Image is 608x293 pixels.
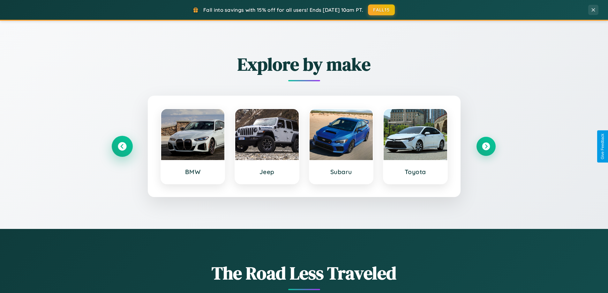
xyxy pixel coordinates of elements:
[242,168,292,176] h3: Jeep
[390,168,441,176] h3: Toyota
[600,134,605,159] div: Give Feedback
[203,7,363,13] span: Fall into savings with 15% off for all users! Ends [DATE] 10am PT.
[368,4,395,15] button: FALL15
[113,261,496,285] h1: The Road Less Traveled
[113,52,496,77] h2: Explore by make
[168,168,218,176] h3: BMW
[316,168,367,176] h3: Subaru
